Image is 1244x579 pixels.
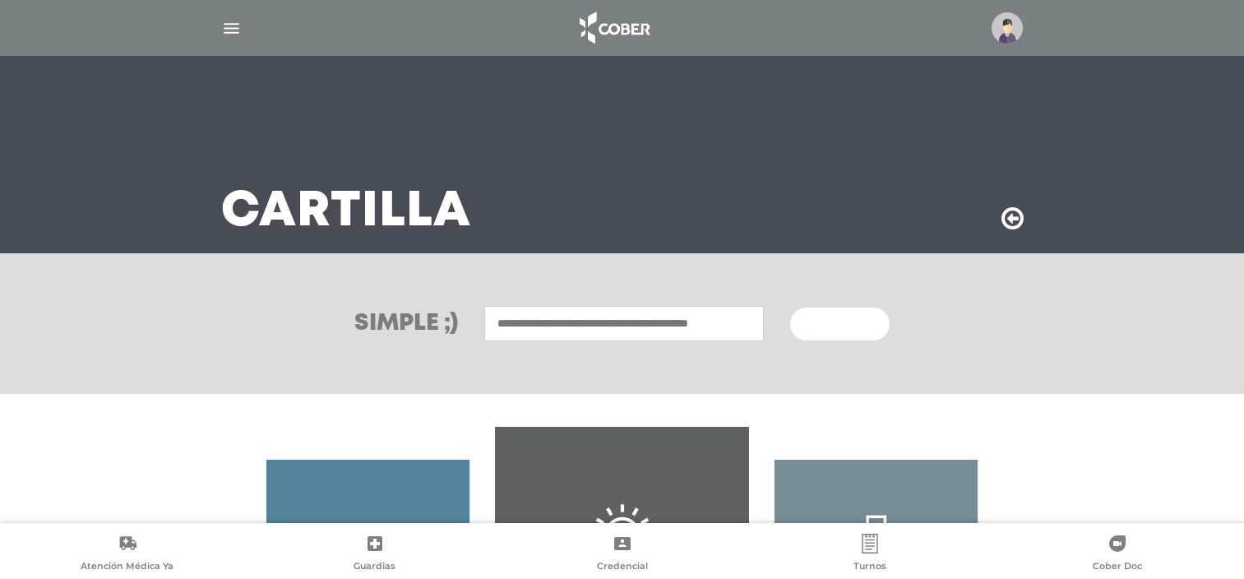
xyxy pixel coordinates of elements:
[571,8,657,48] img: logo_cober_home-white.png
[993,534,1241,576] a: Cober Doc
[221,18,242,39] img: Cober_menu-lines-white.svg
[354,560,395,575] span: Guardias
[251,534,498,576] a: Guardias
[3,534,251,576] a: Atención Médica Ya
[597,560,648,575] span: Credencial
[221,191,471,234] h3: Cartilla
[354,313,458,336] h3: Simple ;)
[810,319,858,331] span: Buscar
[992,12,1023,44] img: profile-placeholder.svg
[1093,560,1142,575] span: Cober Doc
[853,560,886,575] span: Turnos
[498,534,746,576] a: Credencial
[746,534,993,576] a: Turnos
[790,308,889,340] button: Buscar
[81,560,173,575] span: Atención Médica Ya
